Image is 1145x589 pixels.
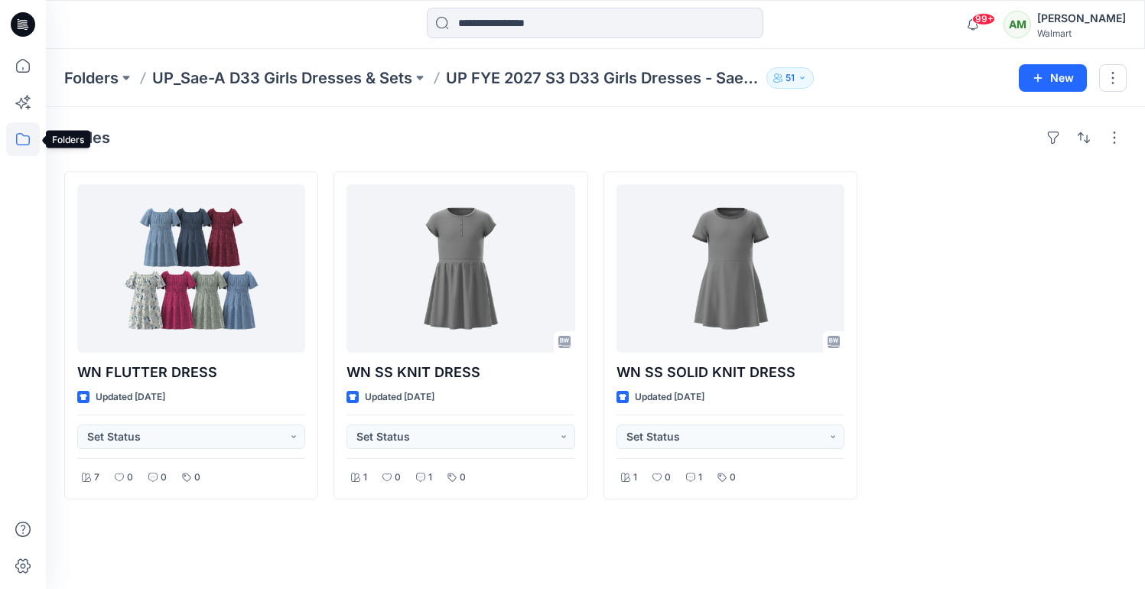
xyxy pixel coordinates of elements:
[346,184,574,353] a: WN SS KNIT DRESS
[446,67,760,89] p: UP FYE 2027 S3 D33 Girls Dresses - Sae-A
[1019,64,1087,92] button: New
[346,362,574,383] p: WN SS KNIT DRESS
[365,389,434,405] p: Updated [DATE]
[1037,28,1126,39] div: Walmart
[94,470,99,486] p: 7
[395,470,401,486] p: 0
[730,470,736,486] p: 0
[698,470,702,486] p: 1
[633,470,637,486] p: 1
[77,362,305,383] p: WN FLUTTER DRESS
[460,470,466,486] p: 0
[363,470,367,486] p: 1
[428,470,432,486] p: 1
[1037,9,1126,28] div: [PERSON_NAME]
[127,470,133,486] p: 0
[96,389,165,405] p: Updated [DATE]
[616,184,844,353] a: WN SS SOLID KNIT DRESS
[1004,11,1031,38] div: AM
[152,67,412,89] a: UP_Sae-A D33 Girls Dresses & Sets
[635,389,704,405] p: Updated [DATE]
[64,129,110,147] h4: Styles
[972,13,995,25] span: 99+
[786,70,795,86] p: 51
[64,67,119,89] a: Folders
[766,67,814,89] button: 51
[194,470,200,486] p: 0
[77,184,305,353] a: WN FLUTTER DRESS
[665,470,671,486] p: 0
[616,362,844,383] p: WN SS SOLID KNIT DRESS
[161,470,167,486] p: 0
